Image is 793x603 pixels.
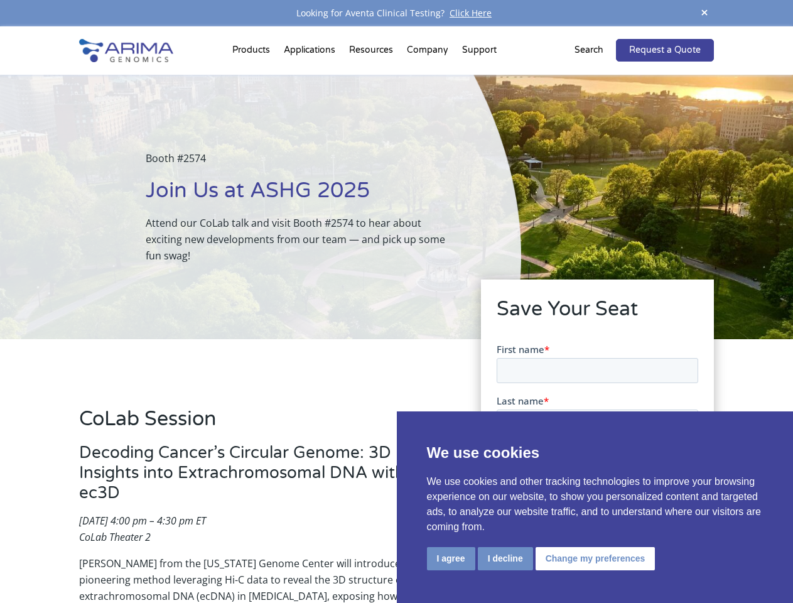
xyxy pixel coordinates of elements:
h3: Decoding Cancer’s Circular Genome: 3D Insights into Extrachromosomal DNA with ec3D [79,443,446,513]
a: Click Here [445,7,497,19]
p: Attend our CoLab talk and visit Booth #2574 to hear about exciting new developments from our team... [146,215,458,264]
h2: Save Your Seat [497,295,698,333]
p: Search [575,42,603,58]
a: Request a Quote [616,39,714,62]
em: CoLab Theater 2 [79,530,151,544]
button: I agree [427,547,475,570]
h1: Join Us at ASHG 2025 [146,177,458,215]
div: Looking for Aventa Clinical Testing? [79,5,713,21]
button: I decline [478,547,533,570]
p: We use cookies [427,442,763,464]
em: [DATE] 4:00 pm – 4:30 pm ET [79,514,206,528]
button: Change my preferences [536,547,655,570]
p: Booth #2574 [146,150,458,177]
img: Arima-Genomics-logo [79,39,173,62]
p: We use cookies and other tracking technologies to improve your browsing experience on our website... [427,474,763,535]
h2: CoLab Session [79,405,446,443]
